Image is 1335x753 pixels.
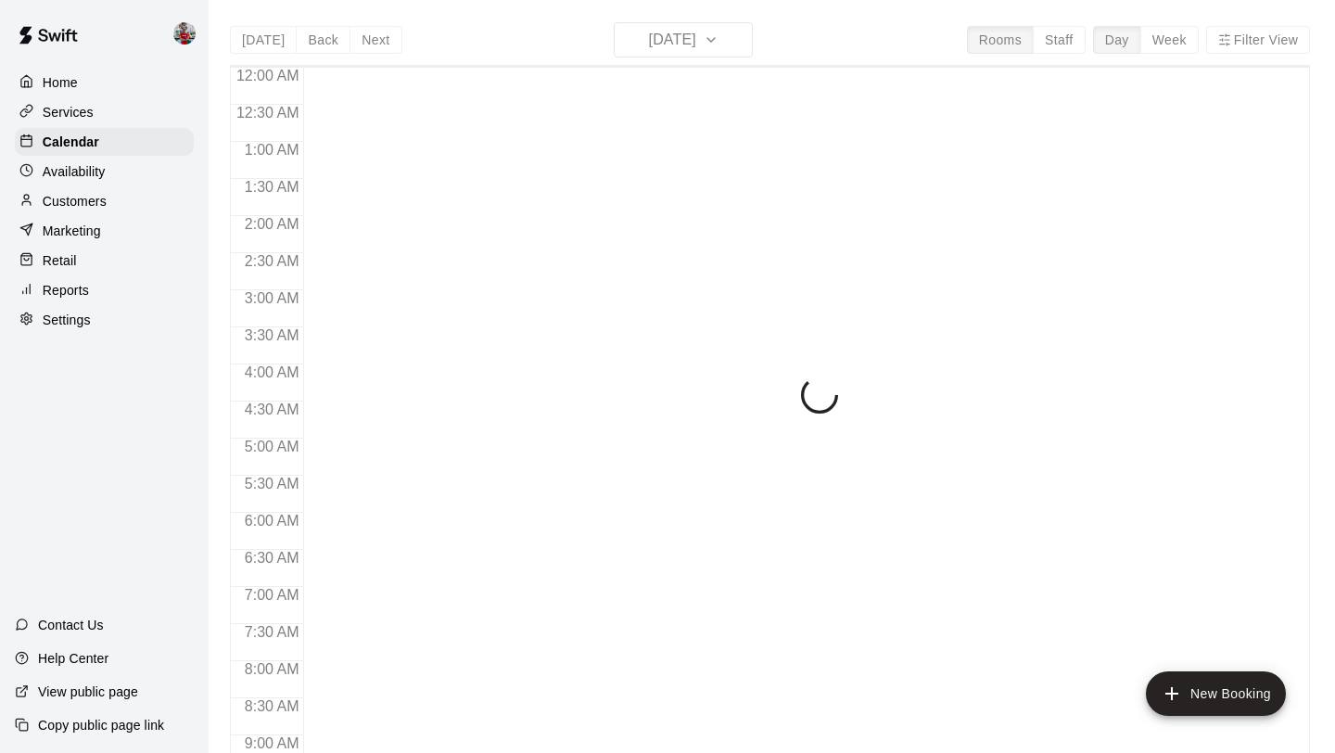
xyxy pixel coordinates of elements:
[240,661,304,677] span: 8:00 AM
[43,251,77,270] p: Retail
[15,158,194,185] a: Availability
[43,192,107,211] p: Customers
[240,587,304,603] span: 7:00 AM
[240,253,304,269] span: 2:30 AM
[240,476,304,491] span: 5:30 AM
[240,624,304,640] span: 7:30 AM
[15,276,194,304] a: Reports
[15,98,194,126] a: Services
[43,281,89,300] p: Reports
[15,306,194,334] a: Settings
[240,735,304,751] span: 9:00 AM
[232,68,304,83] span: 12:00 AM
[240,402,304,417] span: 4:30 AM
[240,550,304,566] span: 6:30 AM
[15,247,194,274] a: Retail
[240,513,304,529] span: 6:00 AM
[240,698,304,714] span: 8:30 AM
[38,616,104,634] p: Contact Us
[173,22,196,45] img: Kylie Chung
[15,217,194,245] a: Marketing
[38,683,138,701] p: View public page
[232,105,304,121] span: 12:30 AM
[240,216,304,232] span: 2:00 AM
[15,187,194,215] a: Customers
[15,128,194,156] a: Calendar
[15,69,194,96] a: Home
[43,222,101,240] p: Marketing
[240,179,304,195] span: 1:30 AM
[240,290,304,306] span: 3:00 AM
[170,15,209,52] div: Kylie Chung
[1146,671,1286,716] button: add
[43,103,94,121] p: Services
[240,327,304,343] span: 3:30 AM
[43,133,99,151] p: Calendar
[38,649,108,668] p: Help Center
[240,364,304,380] span: 4:00 AM
[43,162,106,181] p: Availability
[43,311,91,329] p: Settings
[240,439,304,454] span: 5:00 AM
[43,73,78,92] p: Home
[240,142,304,158] span: 1:00 AM
[38,716,164,734] p: Copy public page link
